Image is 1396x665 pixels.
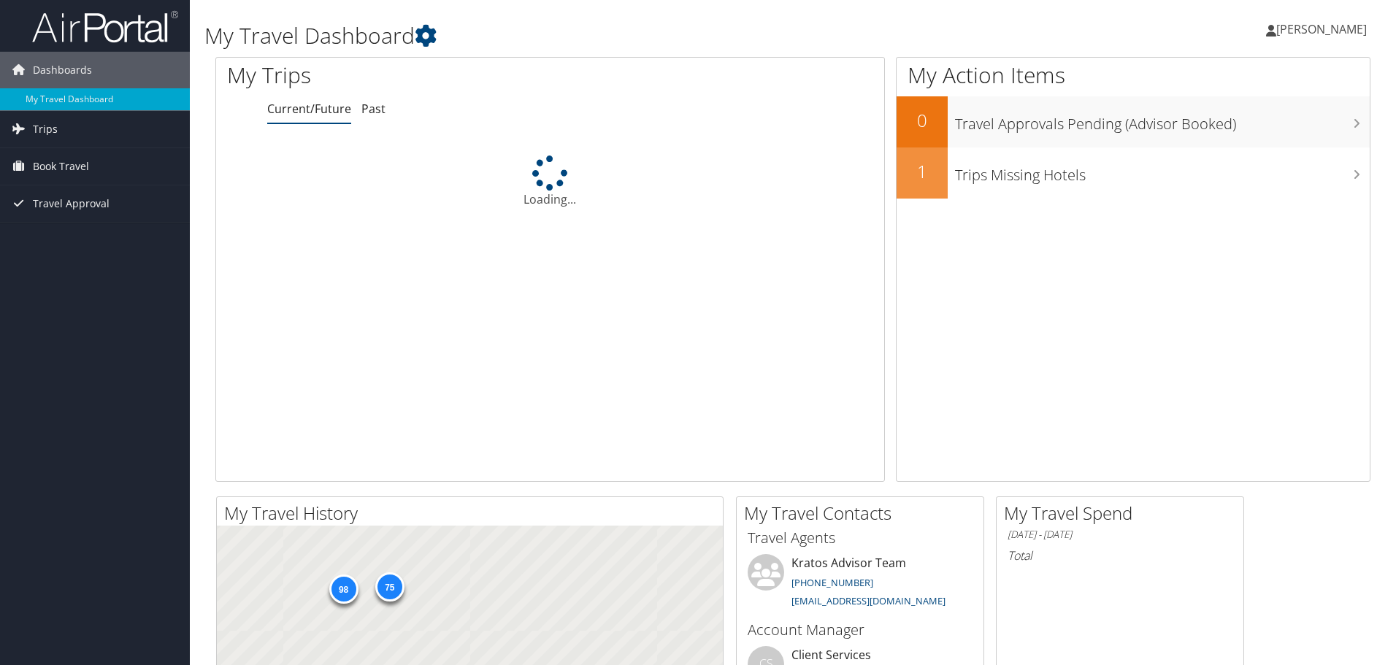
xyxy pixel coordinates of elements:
a: 1Trips Missing Hotels [897,147,1370,199]
h1: My Travel Dashboard [204,20,989,51]
div: 98 [329,574,358,603]
h1: My Action Items [897,60,1370,91]
span: Trips [33,111,58,147]
h6: Total [1008,547,1232,564]
span: [PERSON_NAME] [1276,21,1367,37]
h2: 1 [897,159,948,184]
div: Loading... [216,155,884,208]
li: Kratos Advisor Team [740,554,980,614]
h3: Account Manager [748,620,973,640]
a: [PERSON_NAME] [1266,7,1381,51]
a: [EMAIL_ADDRESS][DOMAIN_NAME] [791,594,946,607]
a: Current/Future [267,101,351,117]
div: 75 [375,572,404,601]
img: airportal-logo.png [32,9,178,44]
a: Past [361,101,386,117]
a: 0Travel Approvals Pending (Advisor Booked) [897,96,1370,147]
span: Dashboards [33,52,92,88]
h6: [DATE] - [DATE] [1008,528,1232,542]
h2: My Travel Spend [1004,501,1243,526]
span: Book Travel [33,148,89,185]
h2: My Travel History [224,501,723,526]
a: [PHONE_NUMBER] [791,576,873,589]
h2: 0 [897,108,948,133]
h3: Trips Missing Hotels [955,158,1370,185]
h1: My Trips [227,60,595,91]
h2: My Travel Contacts [744,501,983,526]
span: Travel Approval [33,185,110,222]
h3: Travel Agents [748,528,973,548]
h3: Travel Approvals Pending (Advisor Booked) [955,107,1370,134]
